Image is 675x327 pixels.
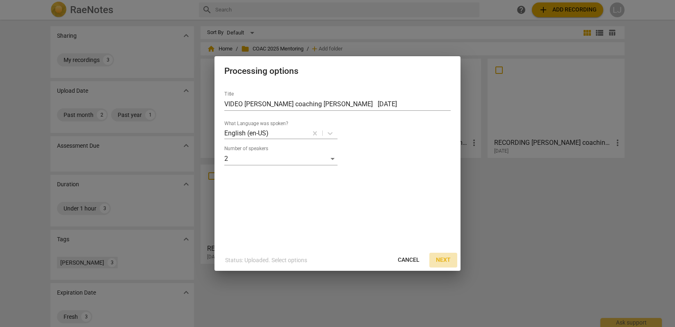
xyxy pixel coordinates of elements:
button: Next [429,253,457,268]
span: Next [436,256,451,264]
label: What Language was spoken? [224,121,288,126]
label: Number of speakers [224,146,268,151]
button: Cancel [391,253,426,268]
p: English (en-US) [224,128,269,138]
h2: Processing options [224,66,451,76]
span: Cancel [398,256,420,264]
div: 2 [224,152,337,165]
label: Title [224,91,234,96]
p: Status: Uploaded. Select options [225,256,307,265]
